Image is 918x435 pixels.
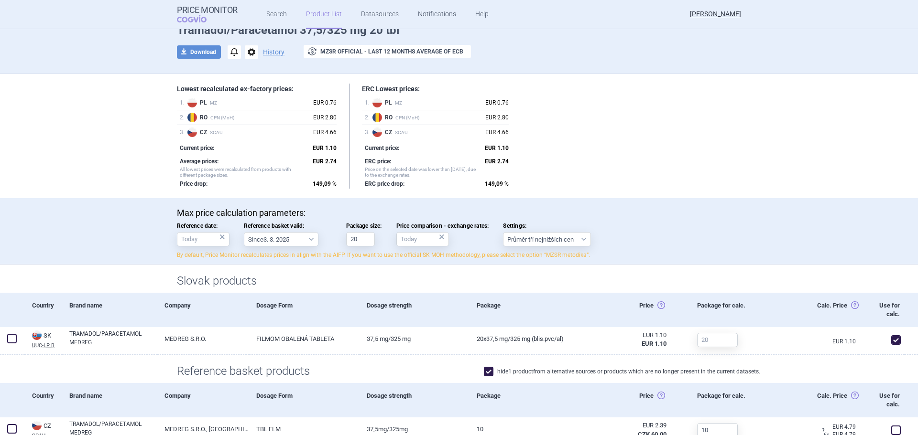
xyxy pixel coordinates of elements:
[485,180,509,187] strong: 149,09 %
[372,98,382,107] img: Poland
[200,115,308,121] span: CPN (MoH)
[32,421,62,431] div: CZ
[365,145,399,151] strong: Current price:
[177,85,337,93] h1: Lowest recalculated ex-factory prices:
[346,232,375,246] input: Package size:
[244,223,332,229] span: Reference basket valid:
[177,251,741,259] p: By default, Price Monitor recalculates prices in align with the AIFP. If you want to use the offi...
[263,49,284,55] button: History
[177,5,238,15] strong: Price Monitor
[485,158,509,165] strong: EUR 2.74
[485,127,509,137] div: EUR 4.66
[32,330,62,341] div: SK
[249,383,359,417] div: Dosage Form
[313,113,337,122] div: EUR 2.80
[360,383,470,417] div: Dosage strength
[385,114,394,121] strong: RO
[25,383,62,417] div: Country
[859,383,905,417] div: Use for calc.
[200,100,308,106] span: MZ
[177,223,229,229] span: Reference date:
[396,232,449,246] input: Price comparison - exchange rates:×
[200,99,209,106] strong: PL
[385,99,394,106] strong: PL
[439,232,445,242] div: ×
[313,158,337,165] strong: EUR 2.74
[157,293,249,327] div: Company
[177,45,221,59] button: Download
[485,145,509,151] strong: EUR 1.10
[25,329,62,348] a: SKSKUUC-LP B
[485,113,509,122] div: EUR 2.80
[180,113,187,122] span: 2 .
[832,339,859,344] a: EUR 1.10
[396,223,489,229] span: Price comparison - exchange rates:
[360,293,470,327] div: Dosage strength
[372,127,382,137] img: Czech Republic
[200,129,308,136] span: SCAU
[180,180,208,187] strong: Price drop:
[249,293,359,327] div: Dosage Form
[187,113,197,122] img: Romania
[187,127,197,137] img: Czech Republic
[187,98,197,107] img: Poland
[503,223,591,229] span: Settings:
[69,329,157,347] a: TRAMADOL/PARACETAMOL MEDREG
[157,327,249,350] a: MEDREG S.R.O.
[177,232,229,246] input: Reference date:×
[690,383,764,417] div: Package for calc.
[385,129,481,136] span: SCAU
[485,98,509,107] div: EUR 0.76
[587,421,667,430] div: EUR 2.39
[180,98,187,107] span: 1 .
[177,208,741,218] p: Max price calculation parameters:
[470,293,579,327] div: Package
[313,98,337,107] div: EUR 0.76
[385,115,481,121] span: CPN (MoH)
[820,428,826,434] span: ?
[32,421,42,430] img: Czech Republic
[304,45,471,58] button: MZSR official - Last 12 months average of ECB
[177,364,741,378] h1: Reference basket products
[372,113,382,122] img: Romania
[580,383,690,417] div: Price
[385,100,481,106] span: MZ
[180,127,187,137] span: 3 .
[313,127,337,137] div: EUR 4.66
[484,367,760,376] label: hide 1 product from alternative sources or products which are no longer present in the current da...
[180,158,219,165] strong: Average prices:
[177,5,238,23] a: Price MonitorCOGVIO
[200,114,209,121] strong: RO
[180,145,214,151] strong: Current price:
[365,180,404,187] strong: ERC price drop:
[32,343,62,348] abbr: UUC-LP B
[177,23,741,37] h1: Tramadol/Paracetamol 37,5/325 mg 20 tbl
[313,180,337,187] strong: 149,09 %
[177,15,220,22] span: COGVIO
[200,129,209,136] strong: CZ
[587,331,667,340] div: EUR 1.10
[764,293,859,327] div: Calc. Price
[824,424,859,430] a: EUR 4.79
[62,293,157,327] div: Brand name
[580,293,690,327] div: Price
[62,383,157,417] div: Brand name
[764,383,859,417] div: Calc. Price
[470,327,579,350] a: 20x37,5 mg/325 mg (blis.PVC/Al)
[470,383,579,417] div: Package
[365,166,480,178] small: Price on the selected date was lower than [DATE], due to the exchange rates.
[859,293,905,327] div: Use for calc.
[157,383,249,417] div: Company
[587,331,667,348] abbr: Ex-Factory bez DPH zo zdroja
[25,293,62,327] div: Country
[642,340,667,347] strong: EUR 1.10
[177,274,741,288] h1: Slovak products
[690,293,764,327] div: Package for calc.
[244,232,318,246] select: Reference basket valid:
[697,333,738,347] input: 20
[385,129,394,136] strong: CZ
[180,166,308,178] small: All lowest prices were recalculated from products with different package sizes.
[313,145,337,151] strong: EUR 1.10
[503,232,591,246] select: Settings:
[365,158,391,165] strong: ERC price:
